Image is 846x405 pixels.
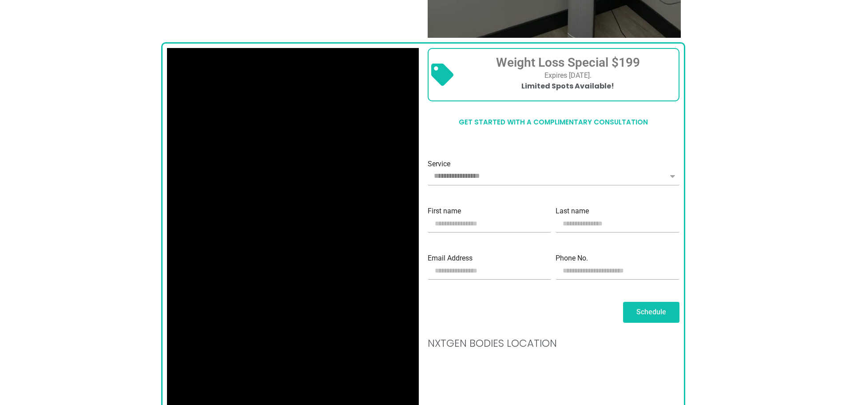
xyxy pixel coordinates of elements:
label: Email Address [428,255,473,262]
b: Limited Spots Available! [521,81,614,91]
button: Schedule [623,302,679,323]
label: First name [428,208,461,215]
label: Phone No. [556,255,588,262]
h2: Get started with a complimentary consultation [428,110,679,134]
p: Expires [DATE]. [460,70,676,81]
h2: NxtGen Bodies Location [428,332,679,355]
label: Service [428,160,450,168]
span: Schedule [636,309,666,316]
label: Last name [556,208,589,215]
span: Weight Loss Special $199 [496,55,640,70]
